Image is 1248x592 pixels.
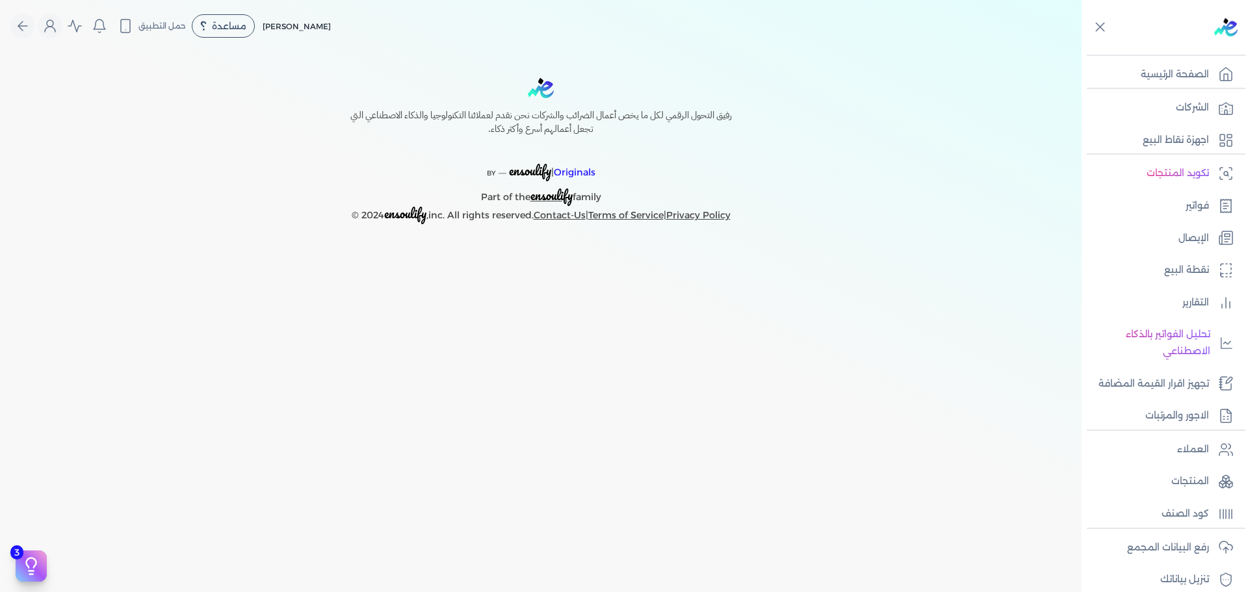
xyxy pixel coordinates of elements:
[263,21,331,31] span: [PERSON_NAME]
[1082,257,1240,284] a: نقطة البيع
[114,15,189,37] button: حمل التطبيق
[1177,441,1209,458] p: العملاء
[322,205,759,224] p: © 2024 ,inc. All rights reserved. | |
[1141,66,1209,83] p: الصفحة الرئيسية
[1082,94,1240,122] a: الشركات
[1178,230,1209,247] p: الإيصال
[1214,18,1238,36] img: logo
[1088,326,1210,359] p: تحليل الفواتير بالذكاء الاصطناعي
[1082,500,1240,528] a: كود الصنف
[192,14,255,38] div: مساعدة
[1082,61,1240,88] a: الصفحة الرئيسية
[1082,127,1240,154] a: اجهزة نقاط البيع
[1171,473,1209,490] p: المنتجات
[1182,294,1209,311] p: التقارير
[384,203,426,224] span: ensoulify
[1082,370,1240,398] a: تجهيز اقرار القيمة المضافة
[1164,262,1209,279] p: نقطة البيع
[530,191,573,203] a: ensoulify
[666,209,731,221] a: Privacy Policy
[322,182,759,206] p: Part of the family
[1127,539,1209,556] p: رفع البيانات المجمع
[322,109,759,136] h6: رفيق التحول الرقمي لكل ما يخص أعمال الضرائب والشركات نحن نقدم لعملائنا التكنولوجيا والذكاء الاصطن...
[322,147,759,182] p: |
[1082,160,1240,187] a: تكويد المنتجات
[1082,321,1240,365] a: تحليل الفواتير بالذكاء الاصطناعي
[530,185,573,205] span: ensoulify
[509,161,551,181] span: ensoulify
[1082,436,1240,463] a: العملاء
[1162,506,1209,522] p: كود الصنف
[1082,468,1240,495] a: المنتجات
[1082,225,1240,252] a: الإيصال
[534,209,586,221] a: Contact-Us
[1147,165,1209,182] p: تكويد المنتجات
[1082,289,1240,316] a: التقارير
[16,550,47,582] button: 3
[1160,571,1209,588] p: تنزيل بياناتك
[1082,534,1240,561] a: رفع البيانات المجمع
[1082,192,1240,220] a: فواتير
[10,545,23,560] span: 3
[1082,402,1240,430] a: الاجور والمرتبات
[499,166,506,174] sup: __
[138,20,186,32] span: حمل التطبيق
[528,78,554,98] img: logo
[1176,99,1209,116] p: الشركات
[554,166,595,178] span: Originals
[1143,132,1209,149] p: اجهزة نقاط البيع
[487,169,496,177] span: BY
[212,21,246,31] span: مساعدة
[588,209,664,221] a: Terms of Service
[1098,376,1209,393] p: تجهيز اقرار القيمة المضافة
[1186,198,1209,214] p: فواتير
[1145,407,1209,424] p: الاجور والمرتبات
